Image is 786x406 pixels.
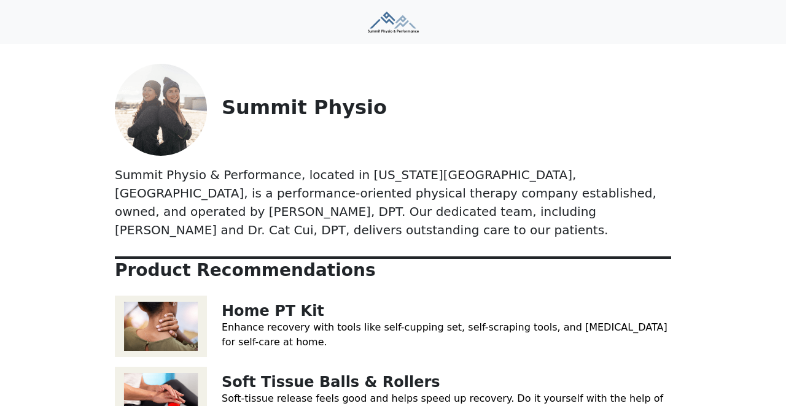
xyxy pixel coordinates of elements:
[115,64,207,156] img: Summit Physio
[115,260,671,281] p: Product Recommendations
[115,166,671,239] p: Summit Physio & Performance, located in [US_STATE][GEOGRAPHIC_DATA], [GEOGRAPHIC_DATA], is a perf...
[222,321,667,348] a: Enhance recovery with tools like self-cupping set, self-scraping tools, and [MEDICAL_DATA] for se...
[222,302,324,320] a: Home PT Kit
[368,12,419,33] img: Summit Physio & Performance
[222,96,671,119] p: Summit Physio
[222,373,440,391] a: Soft Tissue Balls & Rollers
[115,296,207,357] img: Home PT Kit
